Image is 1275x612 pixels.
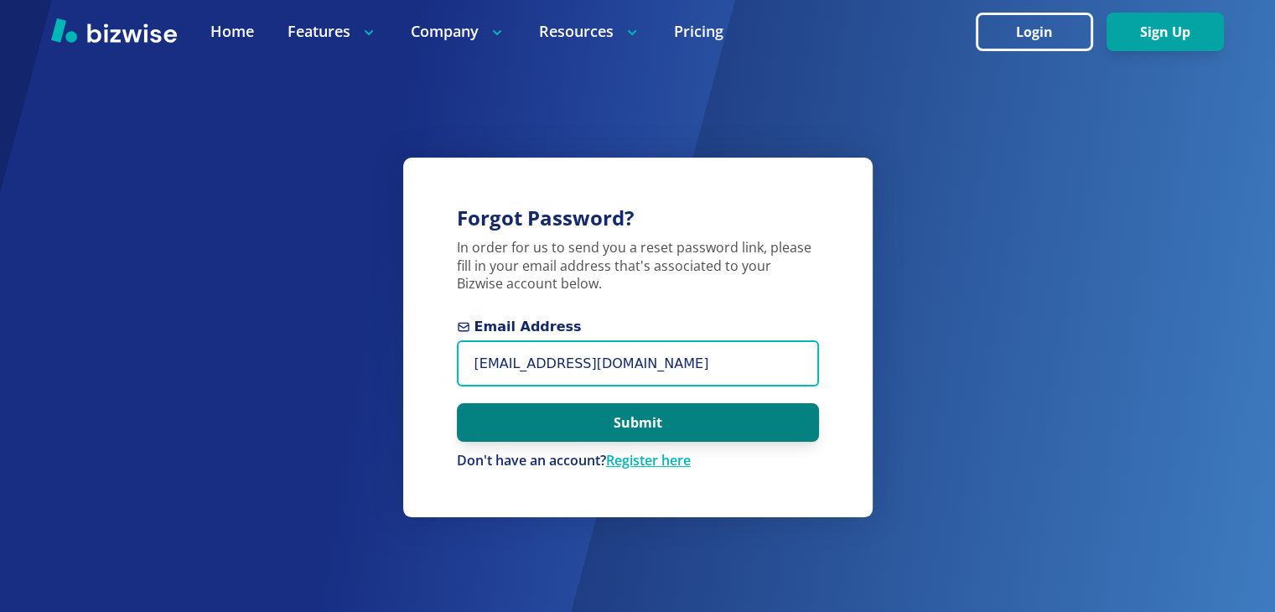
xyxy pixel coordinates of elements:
[539,21,640,42] p: Resources
[457,239,819,294] p: In order for us to send you a reset password link, please fill in your email address that's assoc...
[457,452,819,470] div: Don't have an account?Register here
[674,21,723,42] a: Pricing
[210,21,254,42] a: Home
[411,21,505,42] p: Company
[457,205,819,232] h3: Forgot Password?
[1107,13,1224,51] button: Sign Up
[1107,24,1224,40] a: Sign Up
[457,317,819,337] span: Email Address
[288,21,377,42] p: Features
[457,403,819,442] button: Submit
[457,452,819,470] p: Don't have an account?
[976,13,1093,51] button: Login
[51,18,177,43] img: Bizwise Logo
[606,451,691,469] a: Register here
[457,340,819,386] input: you@example.com
[976,24,1107,40] a: Login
